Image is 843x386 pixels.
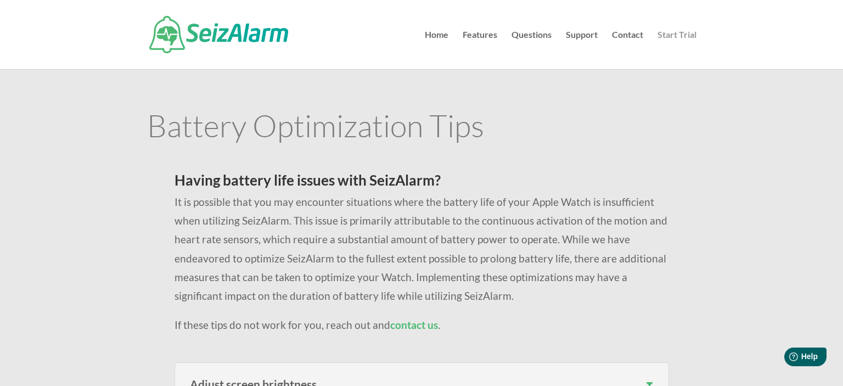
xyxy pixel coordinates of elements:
a: Home [425,31,448,69]
iframe: Help widget launcher [745,343,831,374]
a: Features [463,31,497,69]
a: Contact [612,31,643,69]
a: Start Trial [657,31,696,69]
a: Questions [512,31,552,69]
a: contact us [390,318,438,331]
a: Support [566,31,598,69]
span: It is possible that you may encounter situations where the battery life of your Apple Watch is in... [175,195,667,302]
h1: Battery Optimization Tips [147,110,696,146]
img: SeizAlarm [149,16,288,53]
h2: Having battery life issues with SeizAlarm? [175,173,669,193]
p: If these tips do not work for you, reach out and . [175,316,669,334]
